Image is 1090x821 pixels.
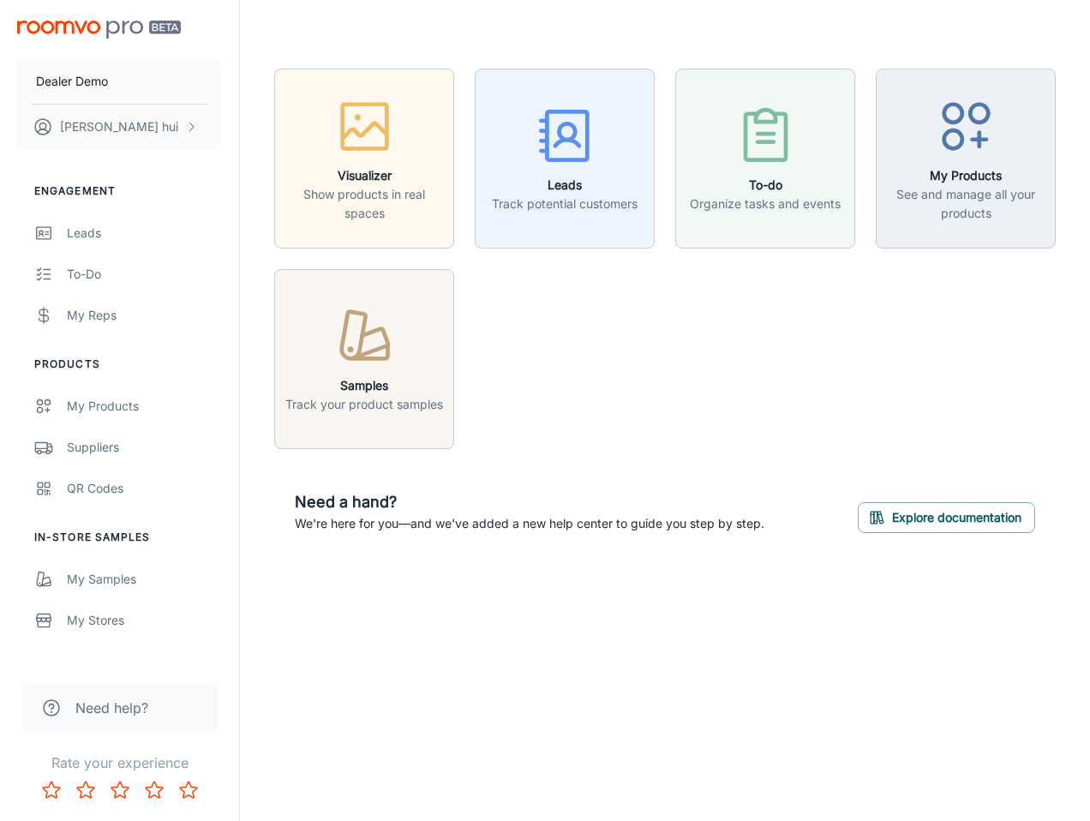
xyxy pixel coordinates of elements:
a: To-doOrganize tasks and events [675,148,855,165]
p: Show products in real spaces [285,185,443,223]
p: We're here for you—and we've added a new help center to guide you step by step. [295,514,764,533]
h6: To-do [690,176,841,195]
h6: My Products [887,166,1045,185]
a: My ProductsSee and manage all your products [876,148,1056,165]
p: Track your product samples [285,395,443,414]
a: SamplesTrack your product samples [274,349,454,366]
p: See and manage all your products [887,185,1045,223]
h6: Samples [285,376,443,395]
div: QR Codes [67,479,222,498]
button: [PERSON_NAME] hui [17,105,222,149]
button: Explore documentation [858,502,1035,533]
p: Track potential customers [492,195,638,213]
button: My ProductsSee and manage all your products [876,69,1056,249]
a: LeadsTrack potential customers [475,148,655,165]
div: My Products [67,397,222,416]
a: Explore documentation [858,507,1035,524]
div: My Reps [67,306,222,325]
div: To-do [67,265,222,284]
p: [PERSON_NAME] hui [60,117,178,136]
div: My Samples [67,570,222,589]
button: To-doOrganize tasks and events [675,69,855,249]
div: Suppliers [67,438,222,457]
h6: Leads [492,176,638,195]
h6: Need a hand? [295,490,764,514]
p: Organize tasks and events [690,195,841,213]
button: Dealer Demo [17,59,222,104]
h6: Visualizer [285,166,443,185]
button: SamplesTrack your product samples [274,269,454,449]
img: Roomvo PRO Beta [17,21,181,39]
div: Leads [67,224,222,243]
div: My Stores [67,611,222,630]
button: VisualizerShow products in real spaces [274,69,454,249]
button: LeadsTrack potential customers [475,69,655,249]
p: Dealer Demo [36,72,108,91]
